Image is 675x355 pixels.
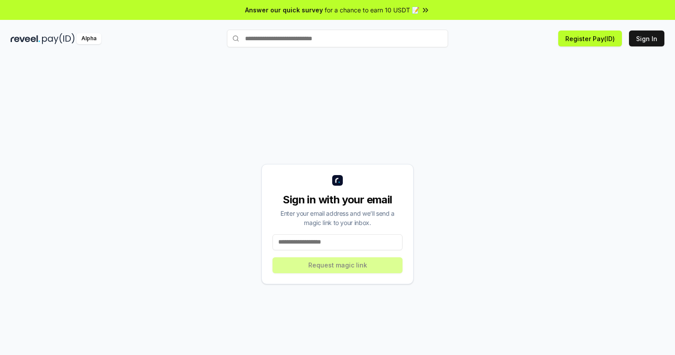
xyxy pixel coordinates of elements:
img: logo_small [332,175,343,186]
img: pay_id [42,33,75,44]
button: Sign In [629,31,664,46]
div: Alpha [77,33,101,44]
div: Sign in with your email [272,193,403,207]
button: Register Pay(ID) [558,31,622,46]
img: reveel_dark [11,33,40,44]
span: Answer our quick survey [245,5,323,15]
div: Enter your email address and we’ll send a magic link to your inbox. [272,209,403,227]
span: for a chance to earn 10 USDT 📝 [325,5,419,15]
